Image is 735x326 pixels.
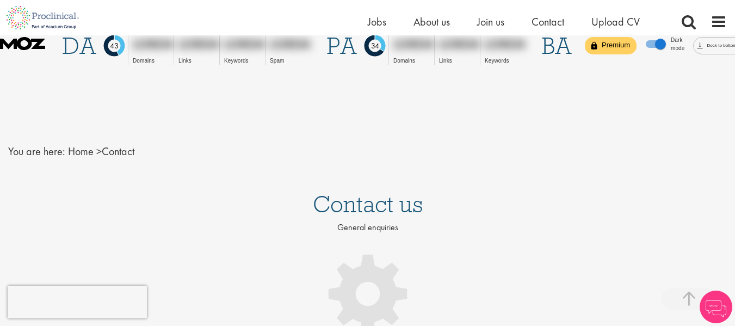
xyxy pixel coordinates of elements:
p: Domains [393,57,434,65]
h1: PA [327,34,357,58]
h1: DA [63,34,96,58]
p: Spam [270,57,311,65]
h1: BA [542,34,572,58]
p: Links [439,57,480,65]
h2: Number of unique pages linking to a target. Two or more links from the same page on a website are... [439,37,480,51]
p: Links [178,57,219,65]
h2: Number of unique external linking domains. Two or more links from the same website are counted as... [133,37,174,51]
p: Domains [133,57,174,65]
span: Contact [68,144,134,158]
text: 34 [371,41,379,51]
a: Contact [532,15,564,29]
img: Chatbot [700,291,732,323]
a: Join us [477,15,504,29]
p: Keywords [224,57,265,65]
span: You are here: [8,144,65,158]
span: Premium [595,40,637,51]
span: Dark mode [671,36,684,52]
div: Brand Authority™ is a score (1-100) developed by Moz that measures the total strength of a brand. [542,34,572,58]
div: Predicts a root domain's ranking potential relative to the domains in our index. [63,32,128,59]
h2: Number of unique pages linking to a target. Two or more links from the same page on a website are... [178,37,219,51]
a: Jobs [368,15,386,29]
h2: Represents the percentage of sites with similar features we've found to be penalized or banned by... [270,37,311,51]
a: About us [413,15,450,29]
text: 43 [110,41,119,51]
a: breadcrumb link to Home [68,144,94,158]
h2: Number of unique external linking domains. Two or more links from the same website are counted as... [393,37,434,51]
iframe: reCAPTCHA [8,286,147,318]
a: Upload CV [591,15,640,29]
h2: Number of keywords for which this site ranks within the top 50 positions on Google US. [485,37,526,51]
h2: Number of keywords for which this site ranks within the top 50 positions on Google US. [224,37,265,51]
p: Keywords [485,57,526,65]
span: > [96,144,102,158]
div: Predicts a page's ranking potential in search engines based on an algorithm of link metrics. [327,32,388,59]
